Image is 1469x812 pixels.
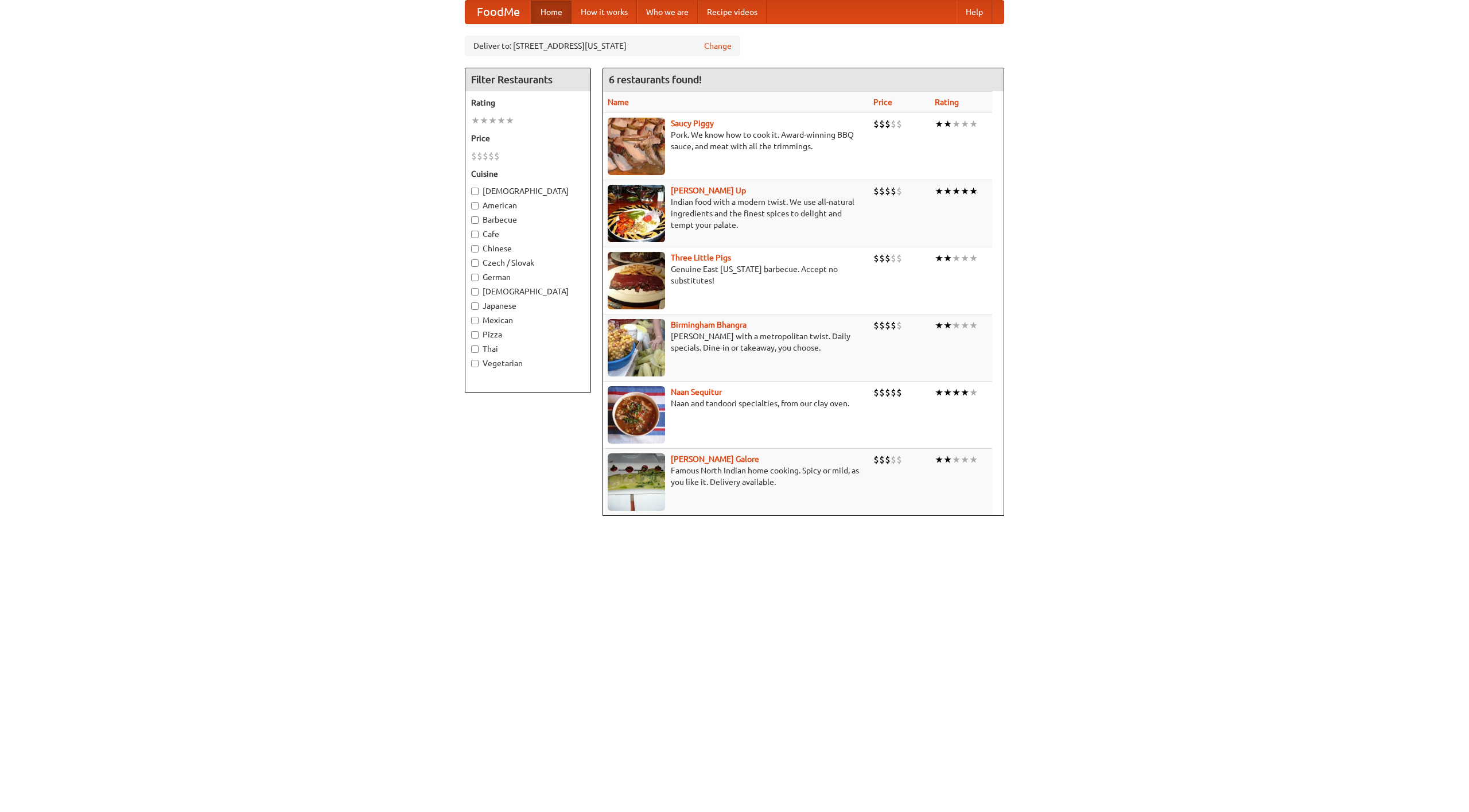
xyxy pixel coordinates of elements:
[471,245,479,252] input: Chinese
[637,1,698,24] a: Who we are
[885,252,891,265] li: $
[608,252,665,309] img: littlepigs.jpg
[471,329,585,340] label: Pizza
[969,386,978,399] li: ★
[671,320,747,329] a: Birmingham Bhangra
[952,319,961,332] li: ★
[873,386,879,399] li: $
[891,453,896,466] li: $
[873,185,879,197] li: $
[608,453,665,511] img: currygalore.jpg
[943,185,952,197] li: ★
[935,252,943,265] li: ★
[704,40,732,52] a: Change
[943,453,952,466] li: ★
[488,150,494,162] li: $
[572,1,637,24] a: How it works
[879,319,885,332] li: $
[608,98,629,107] a: Name
[465,1,531,24] a: FoodMe
[465,36,740,56] div: Deliver to: [STREET_ADDRESS][US_STATE]
[531,1,572,24] a: Home
[896,252,902,265] li: $
[885,118,891,130] li: $
[952,252,961,265] li: ★
[483,150,488,162] li: $
[497,114,506,127] li: ★
[471,331,479,339] input: Pizza
[506,114,514,127] li: ★
[471,150,477,162] li: $
[471,343,585,355] label: Thai
[969,118,978,130] li: ★
[943,319,952,332] li: ★
[961,118,969,130] li: ★
[471,360,479,367] input: Vegetarian
[465,68,590,91] h4: Filter Restaurants
[471,243,585,254] label: Chinese
[952,386,961,399] li: ★
[608,398,864,409] p: Naan and tandoori specialties, from our clay oven.
[608,331,864,353] p: [PERSON_NAME] with a metropolitan twist. Daily specials. Dine-in or takeaway, you choose.
[961,453,969,466] li: ★
[879,386,885,399] li: $
[961,252,969,265] li: ★
[891,319,896,332] li: $
[471,358,585,369] label: Vegetarian
[885,386,891,399] li: $
[896,453,902,466] li: $
[952,453,961,466] li: ★
[879,252,885,265] li: $
[891,185,896,197] li: $
[471,314,585,326] label: Mexican
[896,118,902,130] li: $
[471,259,479,267] input: Czech / Slovak
[471,202,479,209] input: American
[885,453,891,466] li: $
[943,252,952,265] li: ★
[896,319,902,332] li: $
[471,114,480,127] li: ★
[698,1,767,24] a: Recipe videos
[873,319,879,332] li: $
[609,74,702,85] ng-pluralize: 6 restaurants found!
[873,98,892,107] a: Price
[873,118,879,130] li: $
[961,386,969,399] li: ★
[608,465,864,488] p: Famous North Indian home cooking. Spicy or mild, as you like it. Delivery available.
[935,118,943,130] li: ★
[671,119,714,128] a: Saucy Piggy
[608,118,665,175] img: saucy.jpg
[896,185,902,197] li: $
[608,263,864,286] p: Genuine East [US_STATE] barbecue. Accept no substitutes!
[969,252,978,265] li: ★
[471,133,585,144] h5: Price
[961,185,969,197] li: ★
[891,118,896,130] li: $
[471,200,585,211] label: American
[671,253,731,262] a: Three Little Pigs
[671,186,746,195] a: [PERSON_NAME] Up
[891,252,896,265] li: $
[935,319,943,332] li: ★
[952,118,961,130] li: ★
[891,386,896,399] li: $
[608,386,665,444] img: naansequitur.jpg
[879,185,885,197] li: $
[471,185,585,197] label: [DEMOGRAPHIC_DATA]
[885,319,891,332] li: $
[879,118,885,130] li: $
[471,274,479,281] input: German
[471,228,585,240] label: Cafe
[471,97,585,108] h5: Rating
[969,319,978,332] li: ★
[471,231,479,238] input: Cafe
[671,387,722,397] b: Naan Sequitur
[608,129,864,152] p: Pork. We know how to cook it. Award-winning BBQ sauce, and meat with all the trimmings.
[957,1,992,24] a: Help
[471,317,479,324] input: Mexican
[935,453,943,466] li: ★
